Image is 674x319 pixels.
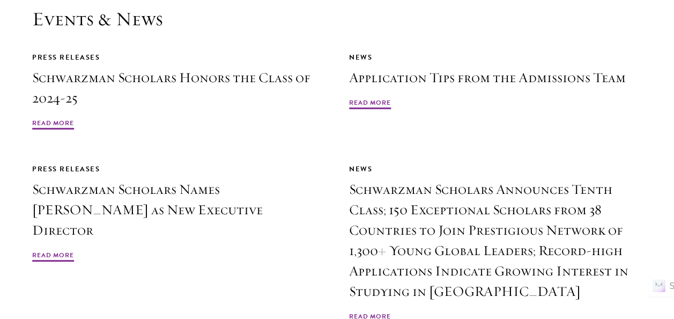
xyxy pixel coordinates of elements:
div: Press Releases [32,163,325,175]
h3: Schwarzman Scholars Announces Tenth Class; 150 Exceptional Scholars from 38 Countries to Join Pre... [349,179,642,302]
a: Press Releases Schwarzman Scholars Names [PERSON_NAME] as New Executive Director Read More [32,163,325,263]
span: Read More [349,98,391,111]
div: News [349,163,642,175]
span: Read More [32,118,74,131]
h3: Schwarzman Scholars Honors the Class of 2024-25 [32,68,325,108]
div: News [349,52,642,63]
div: Press Releases [32,52,325,63]
h3: Application Tips from the Admissions Team [349,68,642,88]
h3: Schwarzman Scholars Names [PERSON_NAME] as New Executive Director [32,179,325,241]
span: Read More [32,250,74,263]
a: News Application Tips from the Admissions Team Read More [349,52,642,111]
h2: Events & News [32,8,642,31]
a: Press Releases Schwarzman Scholars Honors the Class of 2024-25 Read More [32,52,325,131]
